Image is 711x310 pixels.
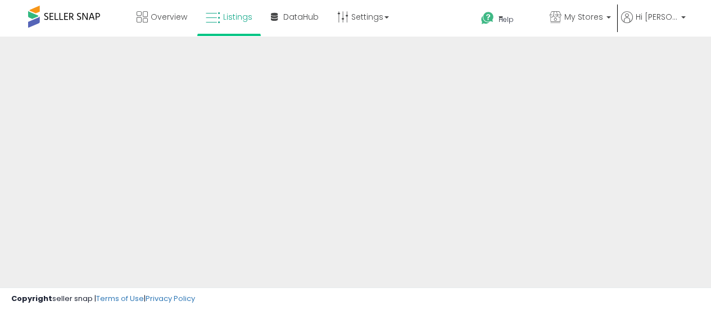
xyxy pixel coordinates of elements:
span: Hi [PERSON_NAME] [636,11,678,23]
i: Get Help [481,11,495,25]
a: Hi [PERSON_NAME] [621,11,686,37]
span: DataHub [283,11,319,23]
span: Help [499,15,514,24]
span: My Stores [564,11,603,23]
a: Help [472,3,540,37]
strong: Copyright [11,293,52,304]
div: seller snap | | [11,294,195,304]
span: Listings [223,11,252,23]
span: Overview [151,11,187,23]
a: Terms of Use [96,293,144,304]
a: Privacy Policy [146,293,195,304]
